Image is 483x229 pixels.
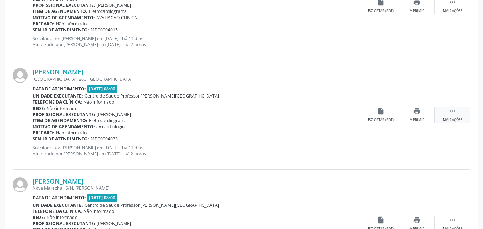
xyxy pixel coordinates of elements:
div: Imprimir [409,118,425,123]
span: Não informado [56,21,87,27]
i: print [413,216,421,224]
div: Nova Marechal, S/N, [PERSON_NAME] [33,185,363,191]
span: [PERSON_NAME] [97,220,131,226]
b: Data de atendimento: [33,195,86,201]
b: Profissional executante: [33,220,95,226]
span: Centro de Saude Professor [PERSON_NAME][GEOGRAPHIC_DATA] [84,93,219,99]
img: img [13,68,28,83]
span: [PERSON_NAME] [97,111,131,118]
b: Preparo: [33,130,54,136]
div: Exportar (PDF) [368,9,394,14]
span: Não informado [83,208,114,214]
span: av cardiologica. [96,124,128,130]
b: Telefone da clínica: [33,99,82,105]
b: Item de agendamento: [33,8,87,14]
span: MD00004033 [91,136,118,142]
b: Preparo: [33,21,54,27]
b: Senha de atendimento: [33,136,89,142]
img: img [13,177,28,192]
b: Data de atendimento: [33,86,86,92]
span: Centro de Saude Professor [PERSON_NAME][GEOGRAPHIC_DATA] [84,202,219,208]
b: Profissional executante: [33,2,95,8]
b: Senha de atendimento: [33,27,89,33]
a: [PERSON_NAME] [33,68,83,76]
span: [DATE] 08:00 [87,85,117,93]
div: [GEOGRAPHIC_DATA], 800, [GEOGRAPHIC_DATA] [33,76,363,82]
span: MD00004015 [91,27,118,33]
span: Não informado [83,99,114,105]
p: Solicitado por [PERSON_NAME] em [DATE] - há 11 dias Atualizado por [PERSON_NAME] em [DATE] - há 2... [33,145,363,157]
span: [PERSON_NAME] [97,2,131,8]
p: Solicitado por [PERSON_NAME] em [DATE] - há 11 dias Atualizado por [PERSON_NAME] em [DATE] - há 2... [33,35,363,48]
i: insert_drive_file [377,216,385,224]
i:  [449,107,457,115]
div: Mais ações [443,9,462,14]
b: Item de agendamento: [33,118,87,124]
div: Mais ações [443,118,462,123]
b: Telefone da clínica: [33,208,82,214]
b: Unidade executante: [33,93,83,99]
span: Não informado [56,130,87,136]
span: AVALIACAO CLINICA. [96,15,138,21]
div: Exportar (PDF) [368,118,394,123]
b: Unidade executante: [33,202,83,208]
span: [DATE] 08:00 [87,194,117,202]
span: Eletrocardiograma [89,118,127,124]
i:  [449,216,457,224]
b: Motivo de agendamento: [33,124,95,130]
span: Eletrocardiograma [89,8,127,14]
div: Imprimir [409,9,425,14]
span: Não informado [47,214,77,220]
span: Não informado [47,105,77,111]
b: Rede: [33,105,45,111]
b: Motivo de agendamento: [33,15,95,21]
i: insert_drive_file [377,107,385,115]
b: Profissional executante: [33,111,95,118]
a: [PERSON_NAME] [33,177,83,185]
b: Rede: [33,214,45,220]
i: print [413,107,421,115]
